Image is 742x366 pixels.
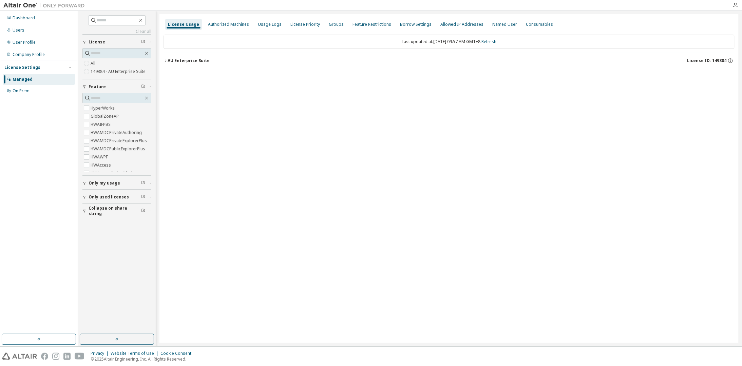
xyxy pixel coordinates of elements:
[13,40,36,45] div: User Profile
[13,88,30,94] div: On Prem
[290,22,320,27] div: License Priority
[141,84,145,90] span: Clear filter
[168,22,199,27] div: License Usage
[82,79,151,94] button: Feature
[440,22,483,27] div: Allowed IP Addresses
[82,204,151,218] button: Collapse on share string
[91,104,116,112] label: HyperWorks
[3,2,88,9] img: Altair One
[687,58,726,63] span: License ID: 149384
[91,169,134,177] label: HWAccessEmbedded
[89,206,141,216] span: Collapse on share string
[91,351,111,356] div: Privacy
[168,58,210,63] div: AU Enterprise Suite
[353,22,391,27] div: Feature Restrictions
[141,208,145,214] span: Clear filter
[329,22,344,27] div: Groups
[91,68,147,76] label: 149384 - AU Enterprise Suite
[91,161,112,169] label: HWAccess
[164,53,735,68] button: AU Enterprise SuiteLicense ID: 149384
[91,153,109,161] label: HWAWPF
[89,194,129,200] span: Only used licenses
[160,351,195,356] div: Cookie Consent
[89,180,120,186] span: Only my usage
[258,22,282,27] div: Usage Logs
[208,22,249,27] div: Authorized Machines
[13,77,33,82] div: Managed
[82,176,151,191] button: Only my usage
[13,27,24,33] div: Users
[91,129,143,137] label: HWAMDCPrivateAuthoring
[63,353,71,360] img: linkedin.svg
[141,39,145,45] span: Clear filter
[400,22,432,27] div: Borrow Settings
[492,22,517,27] div: Named User
[111,351,160,356] div: Website Terms of Use
[91,145,147,153] label: HWAMDCPublicExplorerPlus
[82,190,151,205] button: Only used licenses
[141,180,145,186] span: Clear filter
[89,39,105,45] span: License
[13,52,45,57] div: Company Profile
[141,194,145,200] span: Clear filter
[164,35,735,49] div: Last updated at: [DATE] 09:57 AM GMT+8
[13,15,35,21] div: Dashboard
[91,59,97,68] label: All
[82,29,151,34] a: Clear all
[481,39,496,44] a: Refresh
[91,137,148,145] label: HWAMDCPrivateExplorerPlus
[82,35,151,50] button: License
[41,353,48,360] img: facebook.svg
[91,356,195,362] p: © 2025 Altair Engineering, Inc. All Rights Reserved.
[526,22,553,27] div: Consumables
[52,353,59,360] img: instagram.svg
[91,112,120,120] label: GlobalZoneAP
[2,353,37,360] img: altair_logo.svg
[89,84,106,90] span: Feature
[75,353,84,360] img: youtube.svg
[4,65,40,70] div: License Settings
[91,120,112,129] label: HWAIFPBS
